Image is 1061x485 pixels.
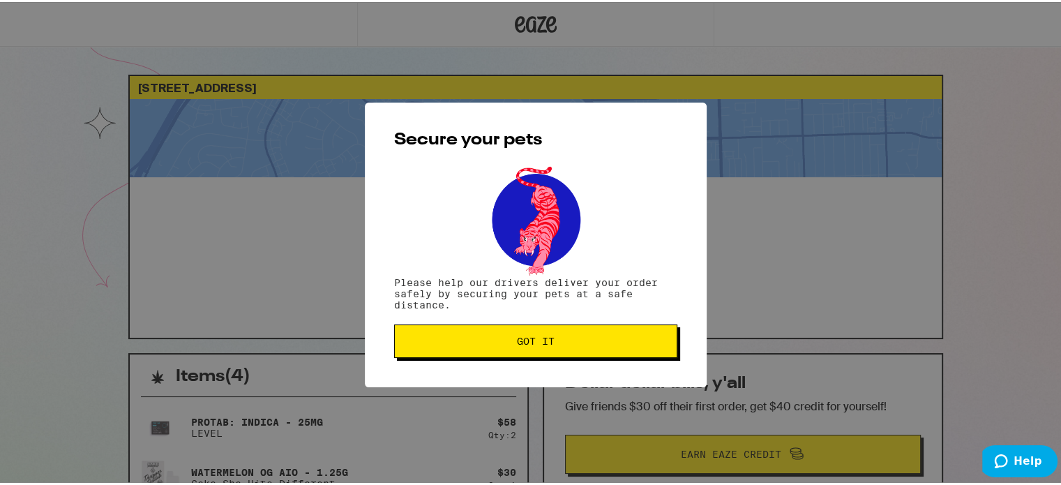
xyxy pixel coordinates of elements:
[394,130,677,147] h2: Secure your pets
[394,275,677,308] p: Please help our drivers deliver your order safely by securing your pets at a safe distance.
[479,161,593,275] img: pets
[394,322,677,356] button: Got it
[517,334,555,344] span: Got it
[982,443,1058,478] iframe: Opens a widget where you can find more information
